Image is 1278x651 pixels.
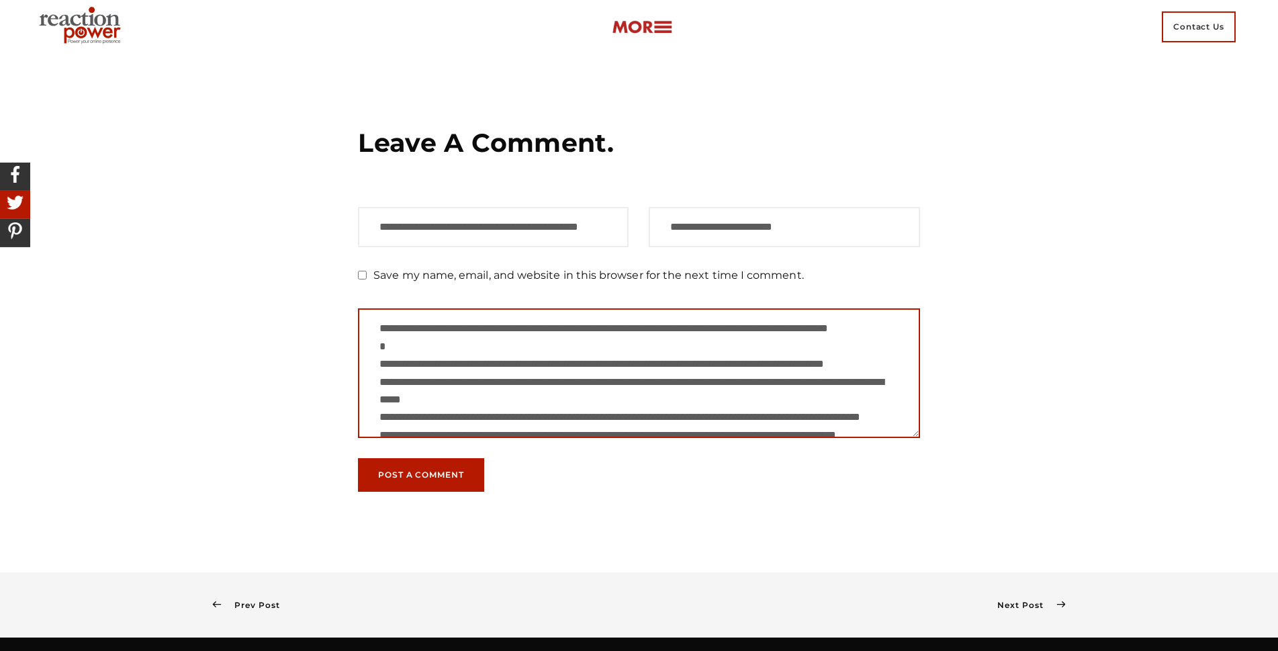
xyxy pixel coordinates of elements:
img: Executive Branding | Personal Branding Agency [34,3,131,51]
a: Next Post [997,600,1065,610]
span: Contact Us [1162,11,1236,42]
span: Post a Comment [378,471,464,479]
img: Share On Twitter [3,191,27,214]
h3: Leave a Comment. [358,126,920,160]
a: Prev Post [213,600,280,610]
img: Share On Facebook [3,163,27,186]
span: Next Post [997,600,1056,610]
img: more-btn.png [612,19,672,35]
button: Post a Comment [358,458,484,492]
span: Prev Post [221,600,279,610]
img: Share On Pinterest [3,219,27,243]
